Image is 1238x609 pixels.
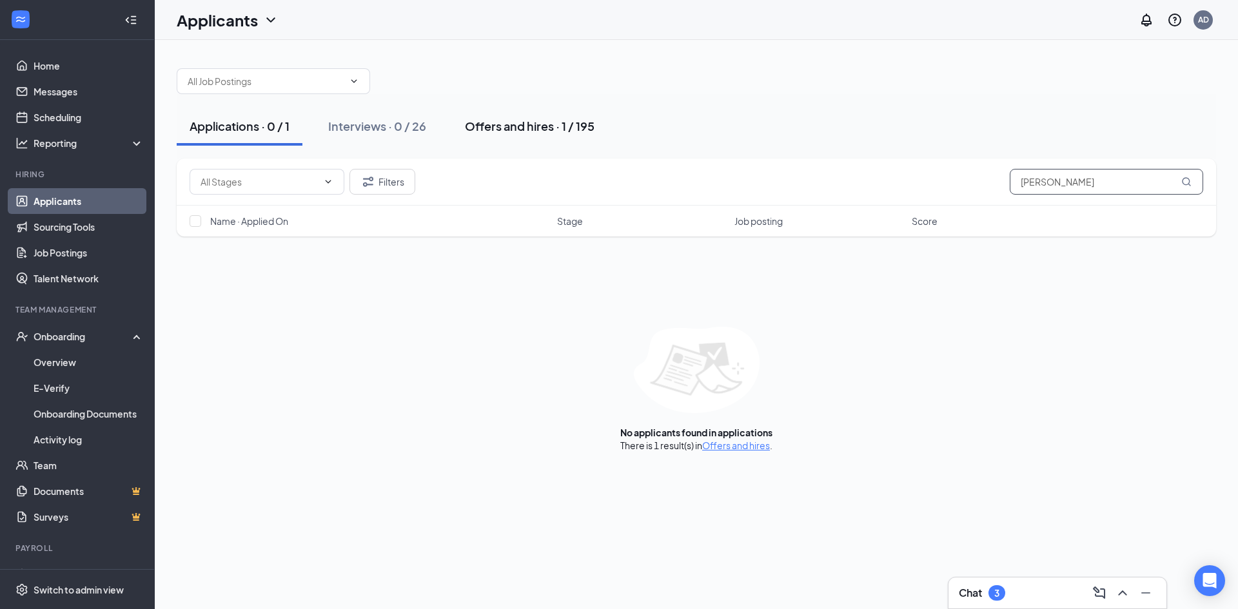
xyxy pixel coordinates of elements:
[360,174,376,189] svg: Filter
[1010,169,1203,195] input: Search in applications
[34,478,144,504] a: DocumentsCrown
[1138,585,1154,601] svg: Minimize
[557,215,583,227] span: Stage
[34,137,144,150] div: Reporting
[349,76,359,86] svg: ChevronDown
[959,586,982,600] h3: Chat
[1139,12,1154,28] svg: Notifications
[15,583,28,596] svg: Settings
[34,349,144,375] a: Overview
[190,118,290,134] div: Applications · 0 / 1
[1198,14,1209,25] div: AD
[323,177,333,187] svg: ChevronDown
[34,562,144,588] a: PayrollCrown
[1115,585,1130,601] svg: ChevronUp
[912,215,938,227] span: Score
[34,375,144,401] a: E-Verify
[263,12,279,28] svg: ChevronDown
[620,426,772,439] div: No applicants found in applications
[1092,585,1107,601] svg: ComposeMessage
[1089,583,1110,603] button: ComposeMessage
[34,583,124,596] div: Switch to admin view
[620,439,772,452] div: There is 1 result(s) in .
[1112,583,1133,603] button: ChevronUp
[34,401,144,427] a: Onboarding Documents
[34,79,144,104] a: Messages
[1135,583,1156,603] button: Minimize
[34,214,144,240] a: Sourcing Tools
[634,327,760,413] img: empty-state
[34,266,144,291] a: Talent Network
[15,330,28,343] svg: UserCheck
[34,452,144,478] a: Team
[34,330,133,343] div: Onboarding
[994,588,999,599] div: 3
[177,9,258,31] h1: Applicants
[1194,565,1225,596] div: Open Intercom Messenger
[15,543,141,554] div: Payroll
[34,504,144,530] a: SurveysCrown
[34,240,144,266] a: Job Postings
[34,188,144,214] a: Applicants
[124,14,137,26] svg: Collapse
[734,215,783,227] span: Job posting
[1167,12,1183,28] svg: QuestionInfo
[14,13,27,26] svg: WorkstreamLogo
[15,137,28,150] svg: Analysis
[15,169,141,180] div: Hiring
[34,427,144,452] a: Activity log
[210,215,288,227] span: Name · Applied On
[201,175,318,189] input: All Stages
[328,118,426,134] div: Interviews · 0 / 26
[465,118,594,134] div: Offers and hires · 1 / 195
[15,304,141,315] div: Team Management
[188,74,344,88] input: All Job Postings
[34,53,144,79] a: Home
[1181,177,1192,187] svg: MagnifyingGlass
[702,440,770,451] a: Offers and hires
[34,104,144,130] a: Scheduling
[349,169,415,195] button: Filter Filters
